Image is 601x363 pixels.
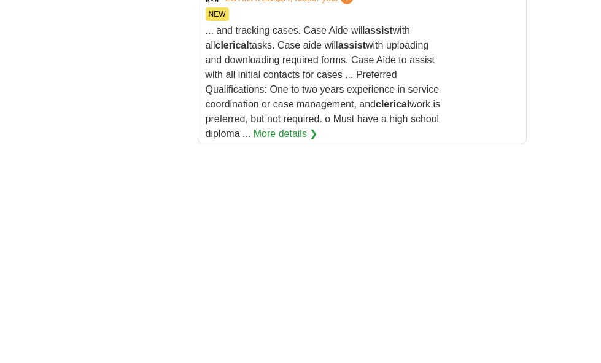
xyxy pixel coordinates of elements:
[365,25,392,36] strong: assist
[254,127,318,141] a: More details ❯
[206,25,440,139] span: ... and tracking cases. Case Aide will with all tasks. Case aide will with uploading and download...
[376,99,409,109] strong: clerical
[215,40,249,50] strong: clerical
[338,40,366,50] strong: assist
[206,7,229,21] span: NEW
